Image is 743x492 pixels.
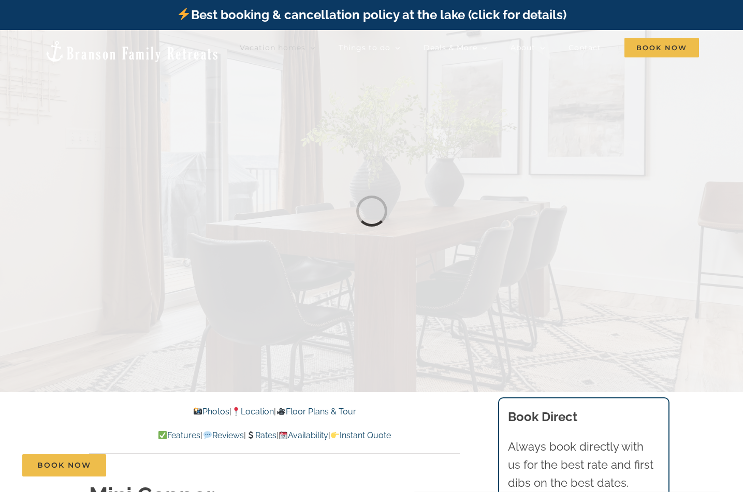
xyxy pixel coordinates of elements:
a: Things to do [339,37,400,58]
nav: Main Menu [240,37,699,58]
img: 👉 [331,431,339,439]
a: Features [158,430,200,440]
a: Availability [279,430,328,440]
img: 💲 [246,431,255,439]
b: Book Direct [508,409,577,424]
a: Book Now [22,454,106,476]
span: Deals & More [424,44,477,51]
span: Things to do [339,44,390,51]
span: Vacation homes [240,44,305,51]
p: | | | | [89,429,460,442]
span: Contact [569,44,601,51]
a: Contact [569,37,601,58]
a: Photos [193,407,229,416]
span: Book Now [624,38,699,57]
a: Rates [246,430,276,440]
a: Instant Quote [330,430,391,440]
a: Reviews [202,430,243,440]
img: ⚡️ [178,8,190,20]
img: 📸 [194,407,202,415]
span: Book Now [37,461,91,470]
a: Best booking & cancellation policy at the lake (click for details) [177,7,566,22]
a: Deals & More [424,37,487,58]
img: 📍 [232,407,240,415]
a: Floor Plans & Tour [276,407,356,416]
img: Branson Family Retreats Logo [44,40,220,63]
img: 💬 [203,431,212,439]
img: 📆 [279,431,287,439]
img: 🎥 [277,407,285,415]
p: | | [89,405,460,419]
img: ✅ [158,431,167,439]
span: About [511,44,535,51]
a: Location [231,407,274,416]
a: Vacation homes [240,37,315,58]
a: About [511,37,545,58]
